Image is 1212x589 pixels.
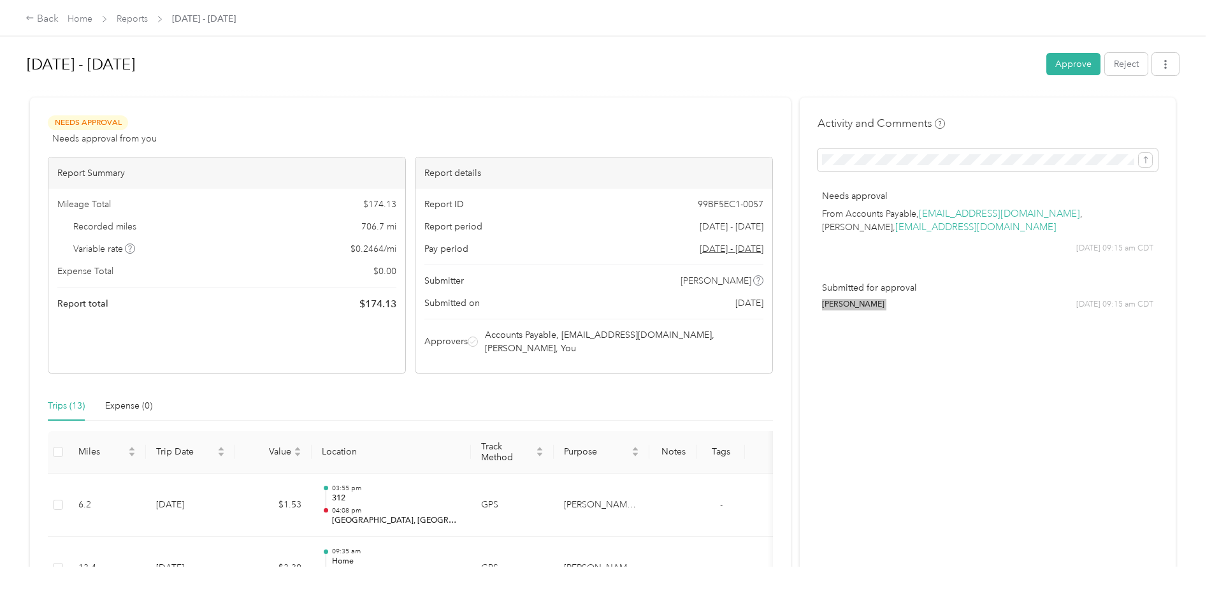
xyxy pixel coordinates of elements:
[720,562,723,573] span: -
[1105,53,1148,75] button: Reject
[68,13,92,24] a: Home
[697,431,745,474] th: Tags
[424,274,464,287] span: Submitter
[73,220,136,233] span: Recorded miles
[681,274,751,287] span: [PERSON_NAME]
[471,431,554,474] th: Track Method
[27,49,1037,80] h1: Sep 1 - 30, 2025
[294,445,301,453] span: caret-up
[235,474,312,537] td: $1.53
[128,445,136,453] span: caret-up
[485,328,761,355] span: Accounts Payable, [EMAIL_ADDRESS][DOMAIN_NAME], [PERSON_NAME], You
[818,115,945,131] h4: Activity and Comments
[128,451,136,458] span: caret-down
[78,446,126,457] span: Miles
[156,446,215,457] span: Trip Date
[73,242,136,256] span: Variable rate
[25,11,59,27] div: Back
[332,506,461,515] p: 04:08 pm
[146,431,235,474] th: Trip Date
[235,431,312,474] th: Value
[361,220,396,233] span: 706.7 mi
[68,474,146,537] td: 6.2
[373,265,396,278] span: $ 0.00
[105,399,152,413] div: Expense (0)
[57,297,108,310] span: Report total
[359,296,396,312] span: $ 174.13
[698,198,763,211] span: 99BF5EC1-0057
[700,242,763,256] span: Go to pay period
[895,221,1057,233] a: [EMAIL_ADDRESS][DOMAIN_NAME]
[57,198,111,211] span: Mileage Total
[48,115,128,130] span: Needs Approval
[536,451,544,458] span: caret-down
[146,474,235,537] td: [DATE]
[52,132,157,145] span: Needs approval from you
[117,13,148,24] a: Reports
[700,220,763,233] span: [DATE] - [DATE]
[822,207,1153,234] p: From Accounts Payable, , [PERSON_NAME],
[172,12,236,25] span: [DATE] - [DATE]
[424,242,468,256] span: Pay period
[481,441,533,463] span: Track Method
[1076,243,1153,254] span: [DATE] 09:15 am CDT
[312,431,471,474] th: Location
[554,474,649,537] td: Buddy's Home Furnishings
[332,493,461,504] p: 312
[919,208,1080,220] a: [EMAIL_ADDRESS][DOMAIN_NAME]
[631,451,639,458] span: caret-down
[424,296,480,310] span: Submitted on
[245,446,291,457] span: Value
[217,445,225,453] span: caret-up
[471,474,554,537] td: GPS
[424,335,468,348] span: Approvers
[332,515,461,527] p: [GEOGRAPHIC_DATA], [GEOGRAPHIC_DATA][PERSON_NAME], [GEOGRAPHIC_DATA]
[217,451,225,458] span: caret-down
[48,157,405,189] div: Report Summary
[720,499,723,510] span: -
[332,547,461,556] p: 09:35 am
[332,484,461,493] p: 03:55 pm
[424,198,464,211] span: Report ID
[415,157,772,189] div: Report details
[57,265,113,278] span: Expense Total
[1046,53,1100,75] button: Approve
[649,431,697,474] th: Notes
[363,198,396,211] span: $ 174.13
[536,445,544,453] span: caret-up
[350,242,396,256] span: $ 0.2464 / mi
[822,281,1153,294] p: Submitted for approval
[424,220,482,233] span: Report period
[1141,518,1212,589] iframe: Everlance-gr Chat Button Frame
[822,299,884,310] span: [PERSON_NAME]
[631,445,639,453] span: caret-up
[48,399,85,413] div: Trips (13)
[735,296,763,310] span: [DATE]
[294,451,301,458] span: caret-down
[332,556,461,567] p: Home
[1076,299,1153,310] span: [DATE] 09:15 am CDT
[554,431,649,474] th: Purpose
[68,431,146,474] th: Miles
[564,446,629,457] span: Purpose
[822,189,1153,203] p: Needs approval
